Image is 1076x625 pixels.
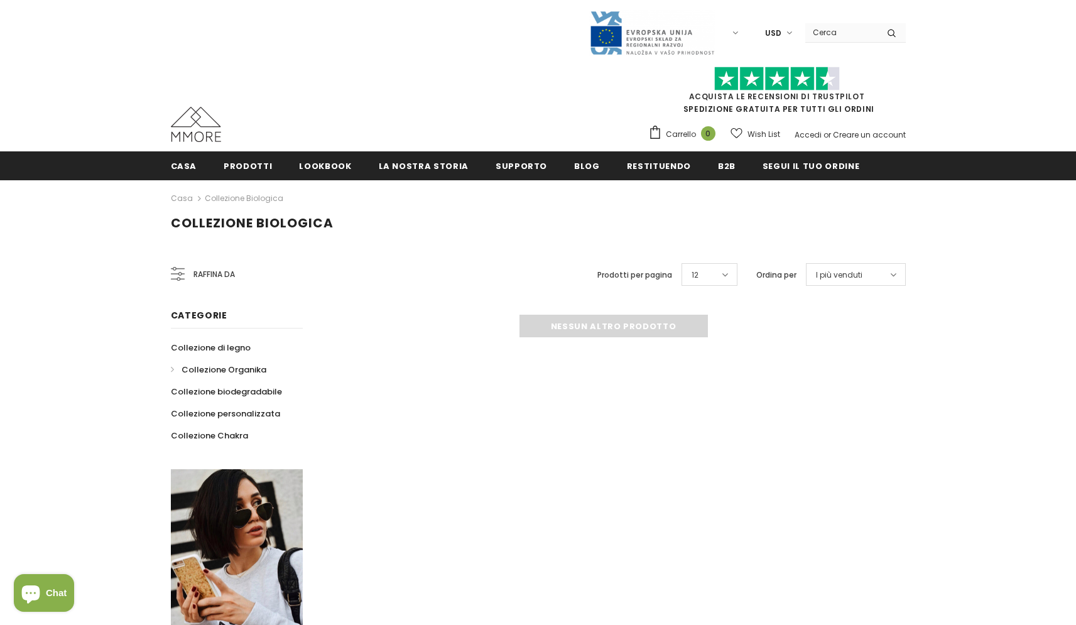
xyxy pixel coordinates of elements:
a: La nostra storia [379,151,469,180]
a: Blog [574,151,600,180]
a: B2B [718,151,736,180]
span: Wish List [747,128,780,141]
a: Collezione biologica [205,193,283,204]
span: or [823,129,831,140]
span: 0 [701,126,715,141]
label: Prodotti per pagina [597,269,672,281]
a: Collezione biodegradabile [171,381,282,403]
span: SPEDIZIONE GRATUITA PER TUTTI GLI ORDINI [648,72,906,114]
a: Prodotti [224,151,272,180]
a: Collezione di legno [171,337,251,359]
a: Lookbook [299,151,351,180]
img: Casi MMORE [171,107,221,142]
span: USD [765,27,781,40]
input: Search Site [805,23,878,41]
a: Collezione personalizzata [171,403,280,425]
span: Categorie [171,309,227,322]
span: I più venduti [816,269,862,281]
a: Acquista le recensioni di TrustPilot [689,91,865,102]
a: supporto [496,151,547,180]
a: Carrello 0 [648,125,722,144]
span: Blog [574,160,600,172]
span: Lookbook [299,160,351,172]
span: Prodotti [224,160,272,172]
a: Segui il tuo ordine [763,151,859,180]
inbox-online-store-chat: Shopify online store chat [10,574,78,615]
a: Casa [171,191,193,206]
a: Casa [171,151,197,180]
label: Ordina per [756,269,796,281]
img: Fidati di Pilot Stars [714,67,840,91]
a: Restituendo [627,151,691,180]
span: La nostra storia [379,160,469,172]
span: B2B [718,160,736,172]
span: 12 [692,269,698,281]
span: Collezione di legno [171,342,251,354]
span: Collezione Organika [182,364,266,376]
span: Collezione biodegradabile [171,386,282,398]
span: Segui il tuo ordine [763,160,859,172]
a: Javni Razpis [589,27,715,38]
span: Carrello [666,128,696,141]
img: Javni Razpis [589,10,715,56]
a: Creare un account [833,129,906,140]
a: Wish List [731,123,780,145]
span: Collezione personalizzata [171,408,280,420]
a: Accedi [795,129,822,140]
span: Casa [171,160,197,172]
a: Collezione Organika [171,359,266,381]
span: Collezione Chakra [171,430,248,442]
span: supporto [496,160,547,172]
a: Collezione Chakra [171,425,248,447]
span: Collezione biologica [171,214,334,232]
span: Raffina da [193,268,235,281]
span: Restituendo [627,160,691,172]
